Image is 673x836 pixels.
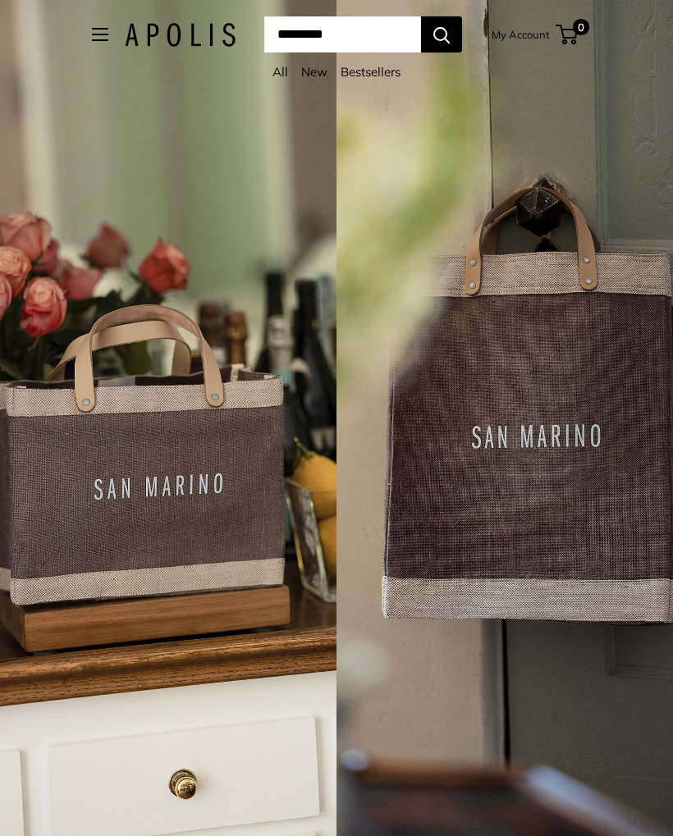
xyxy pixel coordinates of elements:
a: All [272,64,288,80]
a: My Account [492,25,550,44]
img: Apolis [125,23,236,47]
span: 0 [573,19,589,35]
a: Bestsellers [341,64,401,80]
button: Open menu [92,28,108,41]
button: Search [421,16,462,53]
a: 0 [557,25,578,44]
input: Search... [264,16,421,53]
a: New [301,64,327,80]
